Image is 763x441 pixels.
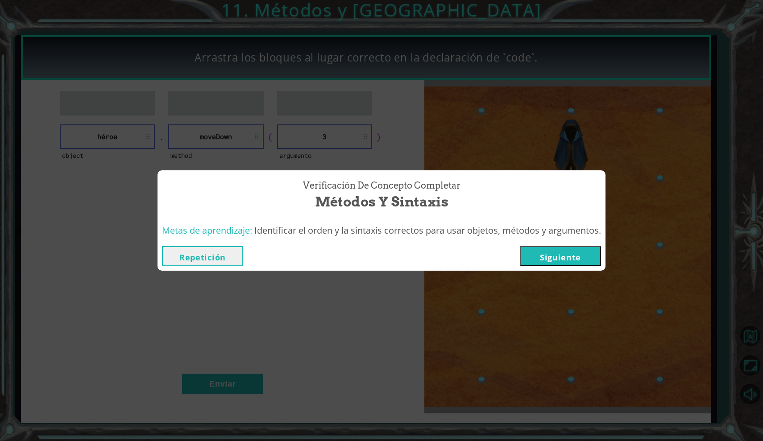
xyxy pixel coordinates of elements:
[520,246,601,266] button: Siguiente
[162,246,243,266] button: Repetición
[315,192,448,211] span: Métodos y Sintaxis
[254,224,601,236] span: Identificar el orden y la sintaxis correctos para usar objetos, métodos y argumentos.
[162,224,252,236] span: Metas de aprendizaje:
[303,179,460,192] span: Verificación de Concepto Completar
